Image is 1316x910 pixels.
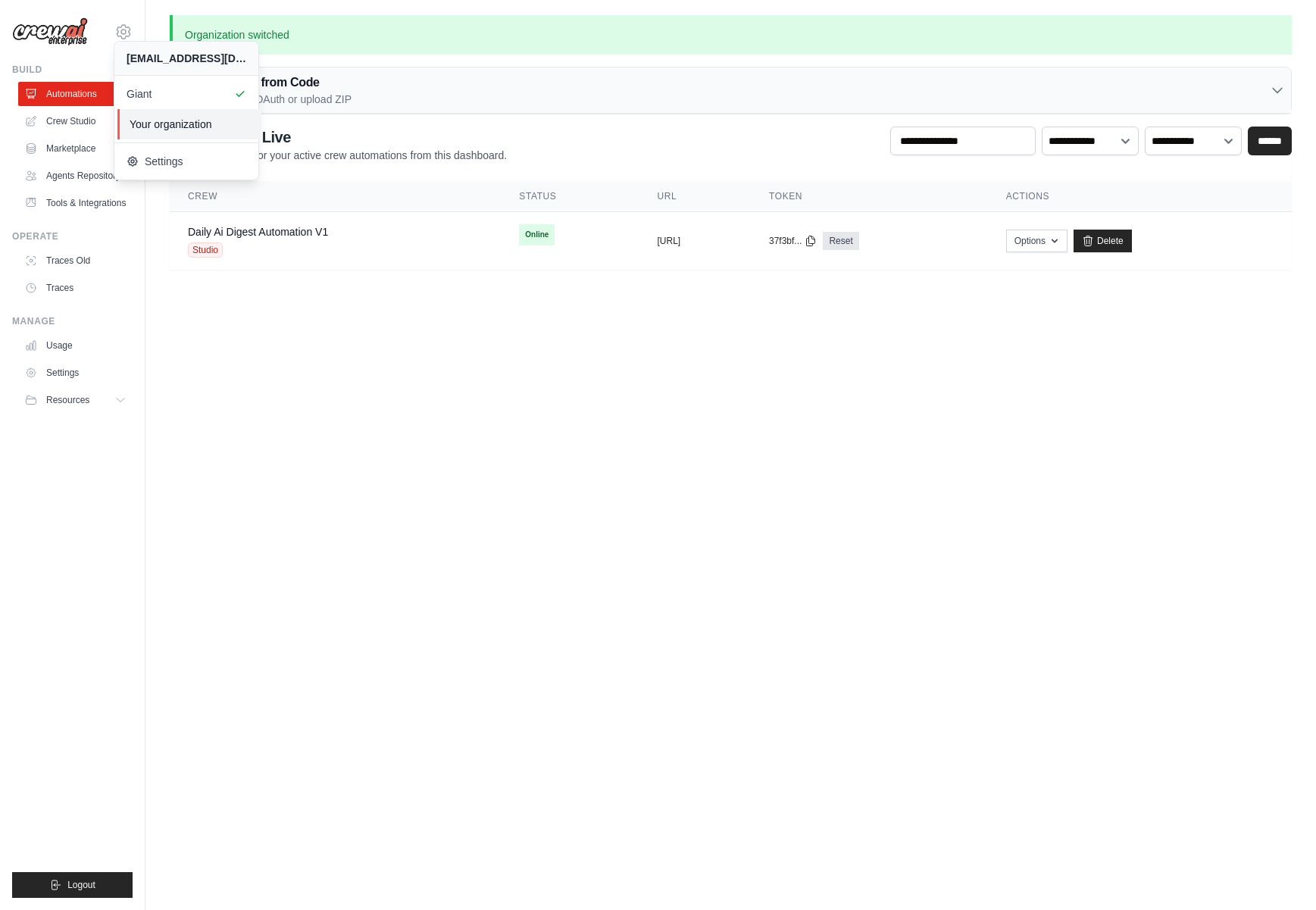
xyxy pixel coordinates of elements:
iframe: Chat Widget [1240,837,1316,910]
a: Giant [114,79,258,109]
a: Daily Ai Digest Automation V1 [188,226,328,238]
a: Reset [823,232,858,250]
div: Build [12,64,133,76]
div: [EMAIL_ADDRESS][DOMAIN_NAME] [127,51,246,66]
th: Crew [170,181,501,212]
div: Widget de chat [1240,837,1316,910]
a: Marketplace [18,136,133,161]
span: Studio [188,242,223,258]
p: Manage and monitor your active crew automations from this dashboard. [170,148,507,163]
th: Actions [988,181,1292,212]
th: Status [501,181,639,212]
span: Online [519,224,555,245]
a: Your organization [117,109,261,139]
p: GitHub OAuth or upload ZIP [219,92,352,107]
h2: Automations Live [170,127,507,148]
a: Crew Studio [18,109,133,133]
h3: Deploy from Code [219,73,352,92]
button: Options [1006,230,1067,252]
a: Traces [18,276,133,300]
button: Logout [12,872,133,898]
a: Settings [114,146,258,177]
a: Traces Old [18,249,133,273]
div: Operate [12,230,133,242]
a: Tools & Integrations [18,191,133,215]
a: Delete [1074,230,1132,252]
a: Automations [18,82,133,106]
th: Token [751,181,988,212]
span: Giant [127,86,246,102]
button: 37f3bf... [769,235,817,247]
span: Resources [46,394,89,406]
span: Settings [127,154,246,169]
a: Settings [18,361,133,385]
img: Logo [12,17,88,46]
div: Manage [12,315,133,327]
a: Usage [18,333,133,358]
a: Agents Repository [18,164,133,188]
span: Your organization [130,117,249,132]
span: Logout [67,879,95,891]
th: URL [639,181,751,212]
button: Resources [18,388,133,412]
p: Organization switched [170,15,1292,55]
